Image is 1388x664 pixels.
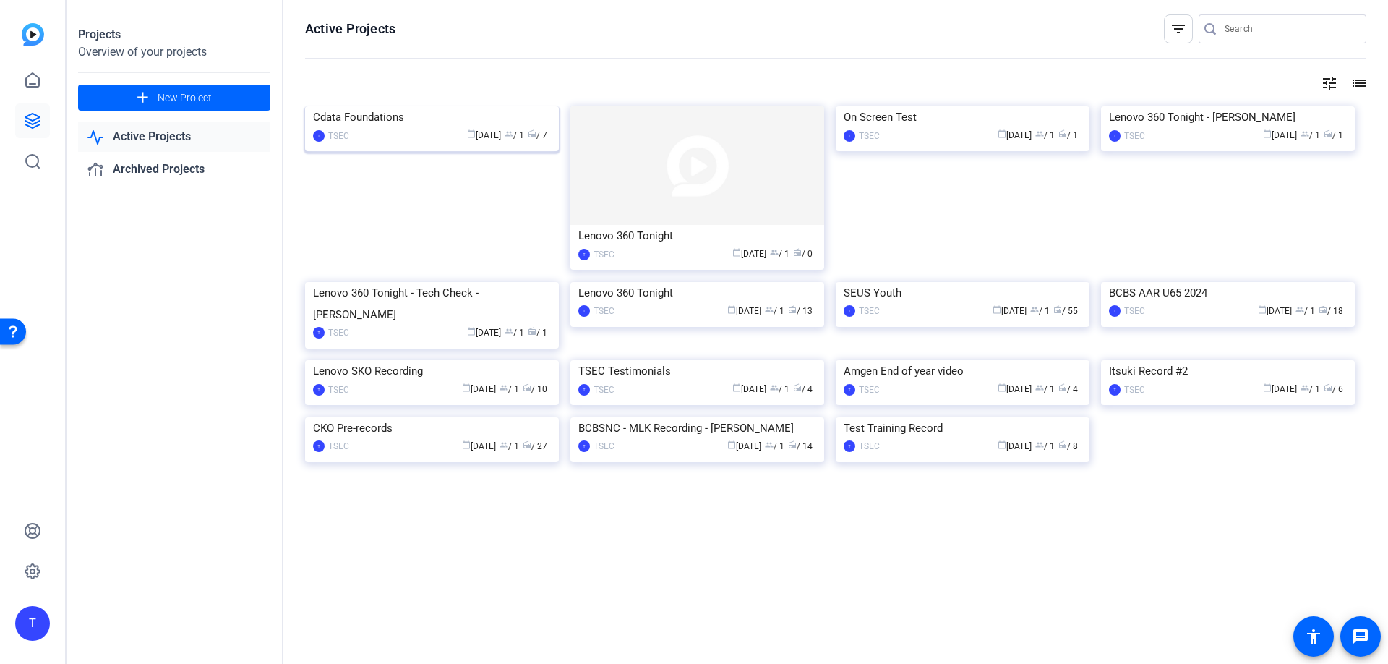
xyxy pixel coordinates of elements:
[578,360,816,382] div: TSEC Testimonials
[1349,75,1366,92] mat-icon: list
[1058,383,1067,392] span: radio
[500,440,508,449] span: group
[528,130,547,140] span: / 7
[578,282,816,304] div: Lenovo 360 Tonight
[523,441,547,451] span: / 27
[1053,306,1078,316] span: / 55
[727,440,736,449] span: calendar_today
[1109,384,1121,396] div: T
[505,328,524,338] span: / 1
[788,305,797,314] span: radio
[1058,130,1078,140] span: / 1
[788,441,813,451] span: / 14
[578,417,816,439] div: BCBSNC - MLK Recording - [PERSON_NAME]
[770,384,789,394] span: / 1
[15,606,50,641] div: T
[523,383,531,392] span: radio
[732,249,766,259] span: [DATE]
[998,130,1032,140] span: [DATE]
[578,249,590,260] div: T
[1030,305,1039,314] span: group
[1035,129,1044,138] span: group
[1263,129,1272,138] span: calendar_today
[1030,306,1050,316] span: / 1
[313,327,325,339] div: T
[523,440,531,449] span: radio
[1301,383,1309,392] span: group
[1053,305,1062,314] span: radio
[998,129,1006,138] span: calendar_today
[1295,305,1304,314] span: group
[727,305,736,314] span: calendar_today
[313,130,325,142] div: T
[727,441,761,451] span: [DATE]
[1305,628,1322,645] mat-icon: accessibility
[859,129,880,143] div: TSEC
[1225,20,1355,38] input: Search
[313,384,325,396] div: T
[1263,130,1297,140] span: [DATE]
[500,441,519,451] span: / 1
[844,360,1081,382] div: Amgen End of year video
[732,384,766,394] span: [DATE]
[467,129,476,138] span: calendar_today
[1295,306,1315,316] span: / 1
[770,383,779,392] span: group
[467,328,501,338] span: [DATE]
[134,89,152,107] mat-icon: add
[998,383,1006,392] span: calendar_today
[1058,129,1067,138] span: radio
[732,383,741,392] span: calendar_today
[765,441,784,451] span: / 1
[1109,360,1347,382] div: Itsuki Record #2
[578,305,590,317] div: T
[467,130,501,140] span: [DATE]
[578,225,816,247] div: Lenovo 360 Tonight
[1319,305,1327,314] span: radio
[765,305,774,314] span: group
[467,327,476,336] span: calendar_today
[844,417,1081,439] div: Test Training Record
[998,441,1032,451] span: [DATE]
[1124,304,1145,318] div: TSEC
[765,306,784,316] span: / 1
[844,305,855,317] div: T
[1258,305,1267,314] span: calendar_today
[1058,441,1078,451] span: / 8
[770,249,789,259] span: / 1
[528,328,547,338] span: / 1
[859,304,880,318] div: TSEC
[505,130,524,140] span: / 1
[78,155,270,184] a: Archived Projects
[788,440,797,449] span: radio
[793,248,802,257] span: radio
[1319,306,1343,316] span: / 18
[1324,383,1332,392] span: radio
[1263,383,1272,392] span: calendar_today
[22,23,44,46] img: blue-gradient.svg
[78,43,270,61] div: Overview of your projects
[578,440,590,452] div: T
[78,26,270,43] div: Projects
[313,106,551,128] div: Cdata Foundations
[1109,106,1347,128] div: Lenovo 360 Tonight - [PERSON_NAME]
[328,325,349,340] div: TSEC
[313,417,551,439] div: CKO Pre-records
[765,440,774,449] span: group
[793,384,813,394] span: / 4
[594,383,614,397] div: TSEC
[500,384,519,394] span: / 1
[1124,383,1145,397] div: TSEC
[578,384,590,396] div: T
[844,440,855,452] div: T
[859,439,880,454] div: TSEC
[78,122,270,152] a: Active Projects
[158,90,212,106] span: New Project
[1109,305,1121,317] div: T
[328,129,349,143] div: TSEC
[793,383,802,392] span: radio
[462,383,471,392] span: calendar_today
[328,383,349,397] div: TSEC
[1058,384,1078,394] span: / 4
[770,248,779,257] span: group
